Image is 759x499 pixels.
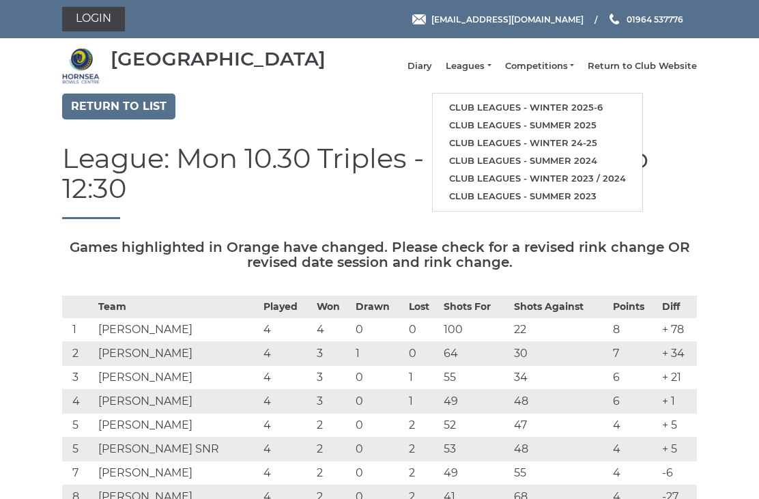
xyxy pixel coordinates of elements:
td: 0 [352,366,405,390]
td: 4 [260,318,313,342]
td: 52 [440,414,510,438]
td: 0 [405,318,441,342]
td: [PERSON_NAME] [95,342,260,366]
td: 0 [352,461,405,485]
td: 4 [62,390,95,414]
span: [EMAIL_ADDRESS][DOMAIN_NAME] [431,14,584,24]
td: [PERSON_NAME] [95,366,260,390]
td: 1 [405,366,441,390]
td: 1 [62,318,95,342]
td: 49 [440,390,510,414]
td: 7 [610,342,659,366]
a: Email [EMAIL_ADDRESS][DOMAIN_NAME] [412,13,584,26]
a: Club leagues - Winter 2023 / 2024 [433,170,642,188]
td: 53 [440,438,510,461]
td: 47 [511,414,610,438]
td: 64 [440,342,510,366]
a: Competitions [505,60,574,72]
th: Played [260,296,313,318]
ul: Leagues [432,93,643,211]
th: Points [610,296,659,318]
td: 4 [260,366,313,390]
a: Club leagues - Summer 2024 [433,152,642,170]
td: 7 [62,461,95,485]
td: 3 [62,366,95,390]
td: [PERSON_NAME] [95,390,260,414]
td: 4 [260,342,313,366]
td: 55 [440,366,510,390]
img: Hornsea Bowls Centre [62,47,100,85]
td: 2 [313,461,352,485]
th: Diff [659,296,697,318]
td: + 21 [659,366,697,390]
td: [PERSON_NAME] SNR [95,438,260,461]
td: 4 [260,438,313,461]
td: 22 [511,318,610,342]
a: Club leagues - Winter 2025-6 [433,99,642,117]
td: 4 [260,390,313,414]
td: [PERSON_NAME] [95,414,260,438]
th: Team [95,296,260,318]
td: -6 [659,461,697,485]
td: + 5 [659,414,697,438]
td: 6 [610,390,659,414]
td: 1 [352,342,405,366]
td: 49 [440,461,510,485]
td: 0 [352,390,405,414]
td: 8 [610,318,659,342]
td: 0 [405,342,441,366]
td: 4 [610,438,659,461]
td: 30 [511,342,610,366]
th: Won [313,296,352,318]
td: 0 [352,438,405,461]
td: + 5 [659,438,697,461]
td: + 78 [659,318,697,342]
h5: Games highlighted in Orange have changed. Please check for a revised rink change OR revised date ... [62,240,697,270]
td: 2 [313,438,352,461]
td: 100 [440,318,510,342]
td: [PERSON_NAME] [95,318,260,342]
td: 5 [62,438,95,461]
td: 6 [610,366,659,390]
td: 55 [511,461,610,485]
td: 4 [260,461,313,485]
th: Shots For [440,296,510,318]
a: Club leagues - Summer 2023 [433,188,642,205]
td: 2 [405,414,441,438]
td: 3 [313,390,352,414]
img: Phone us [610,14,619,25]
a: Leagues [446,60,491,72]
div: [GEOGRAPHIC_DATA] [111,48,326,70]
a: Club leagues - Summer 2025 [433,117,642,134]
a: Club leagues - Winter 24-25 [433,134,642,152]
td: 34 [511,366,610,390]
th: Shots Against [511,296,610,318]
td: 0 [352,318,405,342]
h1: League: Mon 10.30 Triples - [DATE] - 10:30 to 12:30 [62,143,697,219]
td: 4 [313,318,352,342]
td: 4 [260,414,313,438]
td: 3 [313,366,352,390]
td: 1 [405,390,441,414]
td: 0 [352,414,405,438]
td: 2 [405,461,441,485]
a: Login [62,7,125,31]
a: Diary [407,60,432,72]
td: 4 [610,414,659,438]
th: Lost [405,296,441,318]
img: Email [412,14,426,25]
span: 01964 537776 [627,14,683,24]
td: [PERSON_NAME] [95,461,260,485]
td: + 34 [659,342,697,366]
td: 2 [405,438,441,461]
td: 48 [511,390,610,414]
a: Phone us 01964 537776 [607,13,683,26]
td: 48 [511,438,610,461]
a: Return to Club Website [588,60,697,72]
td: 4 [610,461,659,485]
td: 2 [62,342,95,366]
th: Drawn [352,296,405,318]
td: 5 [62,414,95,438]
a: Return to list [62,94,175,119]
td: + 1 [659,390,697,414]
